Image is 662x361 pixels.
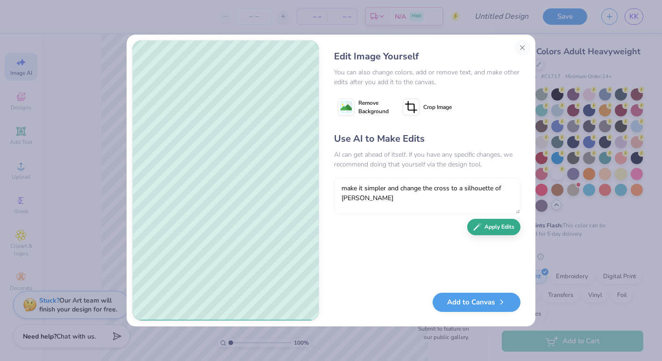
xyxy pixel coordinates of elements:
[334,50,520,64] div: Edit Image Yourself
[334,67,520,87] div: You can also change colors, add or remove text, and make other edits after you add it to the canvas.
[358,99,389,116] span: Remove Background
[423,103,452,111] span: Crop Image
[334,178,520,214] textarea: make it simpler and change the cross to a silhouette of [PERSON_NAME]
[467,219,520,235] button: Apply Edits
[433,293,520,312] button: Add to Canvas
[334,150,520,169] div: AI can get ahead of itself. If you have any specific changes, we recommend doing that yourself vi...
[334,132,520,146] div: Use AI to Make Edits
[515,40,530,55] button: Close
[399,95,457,119] button: Crop Image
[334,95,392,119] button: Remove Background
